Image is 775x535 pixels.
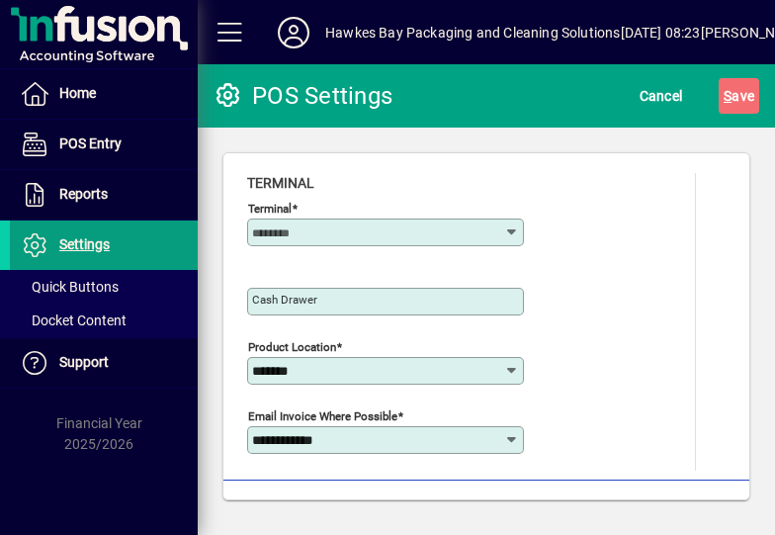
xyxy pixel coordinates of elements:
span: Settings [59,236,110,252]
a: Quick Buttons [10,270,198,304]
mat-label: Cash Drawer [252,293,317,307]
span: Reports [59,186,108,202]
mat-label: Email Invoice where possible [248,409,397,423]
a: Support [10,338,198,388]
a: Docket Content [10,304,198,337]
mat-label: Product location [248,340,336,354]
span: POS Entry [59,135,122,151]
span: Cancel [640,80,683,112]
span: Docket Content [20,312,127,328]
button: Profile [262,15,325,50]
span: Home [59,85,96,101]
span: S [724,88,732,104]
span: Terminal [247,175,314,191]
span: [DATE] 08:23 [621,17,701,48]
span: Support [59,354,109,370]
div: Hawkes Bay Packaging and Cleaning Solutions [325,17,621,48]
a: Reports [10,170,198,220]
a: POS Entry [10,120,198,169]
span: Quick Buttons [20,279,119,295]
button: Save [719,78,759,114]
div: POS Settings [213,80,392,112]
span: ave [724,80,754,112]
button: Cancel [635,78,688,114]
mat-label: Terminal [248,202,292,216]
a: Home [10,69,198,119]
